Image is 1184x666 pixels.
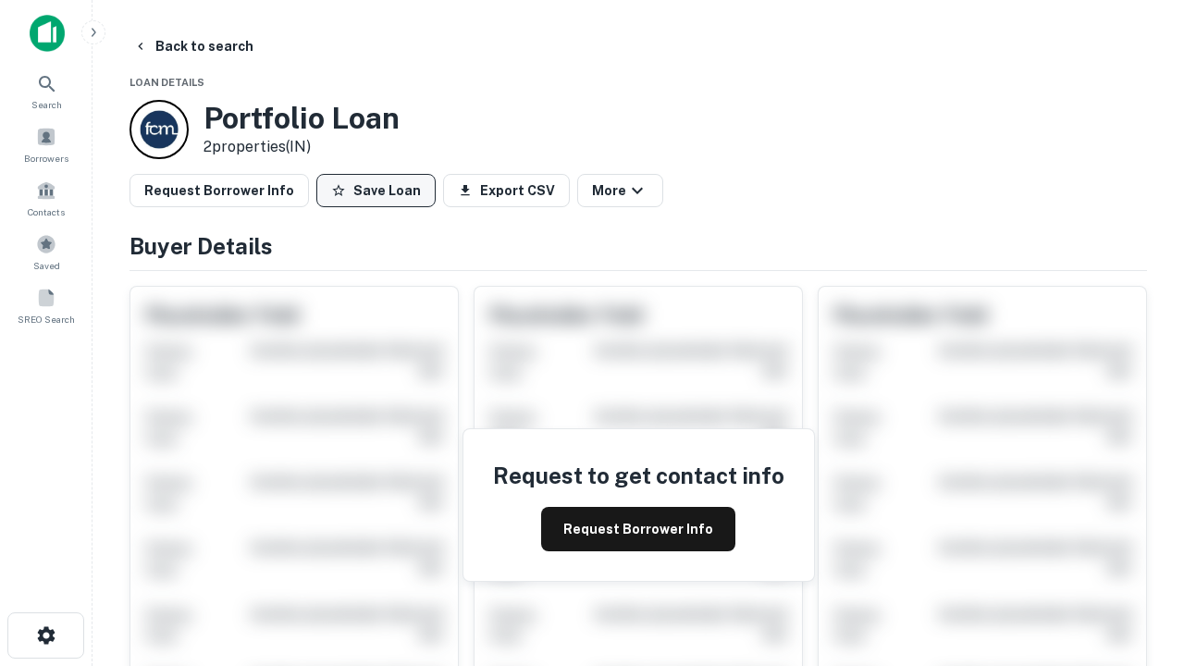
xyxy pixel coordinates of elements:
[24,151,68,166] span: Borrowers
[33,258,60,273] span: Saved
[126,30,261,63] button: Back to search
[6,173,87,223] a: Contacts
[443,174,570,207] button: Export CSV
[129,77,204,88] span: Loan Details
[6,119,87,169] a: Borrowers
[28,204,65,219] span: Contacts
[203,101,400,136] h3: Portfolio Loan
[18,312,75,327] span: SREO Search
[129,229,1147,263] h4: Buyer Details
[6,227,87,277] a: Saved
[541,507,735,551] button: Request Borrower Info
[31,97,62,112] span: Search
[1091,459,1184,548] iframe: Chat Widget
[316,174,436,207] button: Save Loan
[6,280,87,330] a: SREO Search
[6,66,87,116] a: Search
[577,174,663,207] button: More
[30,15,65,52] img: capitalize-icon.png
[493,459,784,492] h4: Request to get contact info
[129,174,309,207] button: Request Borrower Info
[203,136,400,158] p: 2 properties (IN)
